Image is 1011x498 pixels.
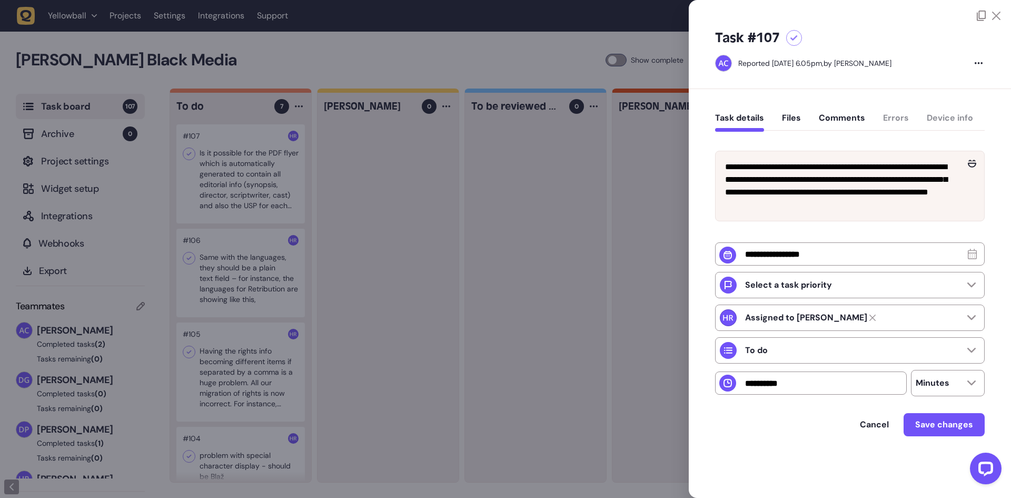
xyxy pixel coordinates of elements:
p: Select a task priority [745,280,832,290]
p: To do [745,345,768,356]
iframe: LiveChat chat widget [962,448,1006,493]
button: Task details [715,113,764,132]
h5: Task #107 [715,30,780,46]
button: Cancel [849,414,899,435]
div: Reported [DATE] 6.05pm, [738,58,824,68]
span: Cancel [860,421,889,429]
button: Save changes [904,413,985,436]
p: Minutes [916,378,949,388]
div: by [PERSON_NAME] [738,58,891,69]
button: Comments [819,113,865,132]
strong: Harry Robinson [745,313,867,323]
img: Ameet Chohan [716,55,731,71]
button: Files [782,113,801,132]
span: Save changes [915,421,973,429]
